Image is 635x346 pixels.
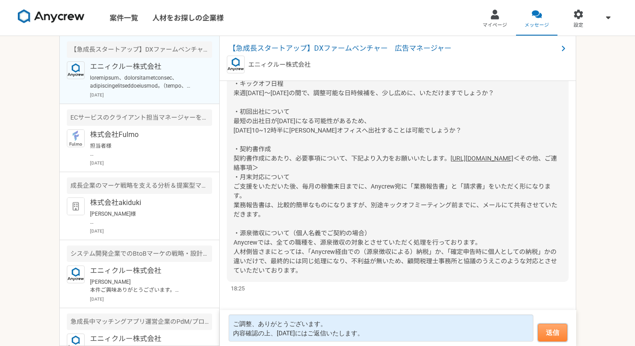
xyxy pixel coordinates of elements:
[229,43,558,54] span: 【急成長スタートアップ】DXファームベンチャー 広告マネージャー
[67,129,85,147] img: icon_01.jpg
[90,129,200,140] p: 株式会社Fulmo
[234,52,557,162] span: 上記オファーについて、問題無く受けていただけるようでしたら、キックオフ日程調整と契約書作成等に入れればと思います。（問題あれば、ご連絡ください） ・キックオフ日程 来週[DATE]〜[DATE]...
[90,160,212,166] p: [DATE]
[67,197,85,215] img: default_org_logo-42cde973f59100197ec2c8e796e4974ac8490bb5b08a0eb061ff975e4574aa76.png
[229,314,533,342] textarea: ご調整、ありがとうございます。 内容確認の上、[DATE]にはご返信いたします。
[451,155,513,162] a: [URL][DOMAIN_NAME]
[538,324,567,342] button: 送信
[67,266,85,283] img: logo_text_blue_01.png
[524,22,549,29] span: メッセージ
[90,74,200,90] p: loremipsum、dolorsitametconsec、adipiscingelitseddoeiusmod。（tempo、incidid） ・utlabor et3d08m〜1a2enim...
[90,142,200,158] p: 担当者様 お世話になります、[PERSON_NAME]です。 内容承知いたしました。 またご縁がございましたら、よろしくお願いいたします。
[90,334,200,344] p: エニィクルー株式会社
[67,314,212,330] div: 急成長中マッチングアプリ運営企業のPdM/プロダクト企画
[227,56,245,73] img: logo_text_blue_01.png
[90,296,212,302] p: [DATE]
[574,22,583,29] span: 設定
[67,61,85,79] img: logo_text_blue_01.png
[90,197,200,208] p: 株式会社akiduki
[90,228,212,234] p: [DATE]
[67,109,212,126] div: ECサービスのクライアント担当マネージャーを募集！
[90,210,200,226] p: [PERSON_NAME]様 お世話になります、[PERSON_NAME]です。 ご丁寧なご連絡ありがとうございます。 徳川
[90,266,200,276] p: エニィクルー株式会社
[234,155,557,274] span: ＜その他、ご連絡事項＞ ・月末対応について ご支援をいただいた後、毎月の稼働末日までに、Anycrew宛に「業務報告書」と「請求書」をいただく形になります。 業務報告書は、比較的簡単なものになり...
[483,22,507,29] span: マイページ
[90,92,212,98] p: [DATE]
[231,284,245,293] span: 18:25
[248,60,311,69] p: エニィクルー株式会社
[67,41,212,58] div: 【急成長スタートアップ】DXファームベンチャー 広告マネージャー
[90,278,200,294] p: [PERSON_NAME] 本件ご興味ありがとうございます。 こちら案件ですが現状別の方で進んでおりご紹介が難しい状況でございます。ご紹介に至らず申し訳ございません。 引き続きよろしくお願い致します。
[18,9,85,24] img: 8DqYSo04kwAAAAASUVORK5CYII=
[67,245,212,262] div: システム開発企業でのBtoBマーケの戦略・設計や実務までをリードできる人材を募集
[90,61,200,72] p: エニィクルー株式会社
[67,177,212,194] div: 成長企業のマーケ戦略を支える分析＆提案型マーケター募集（業務委託）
